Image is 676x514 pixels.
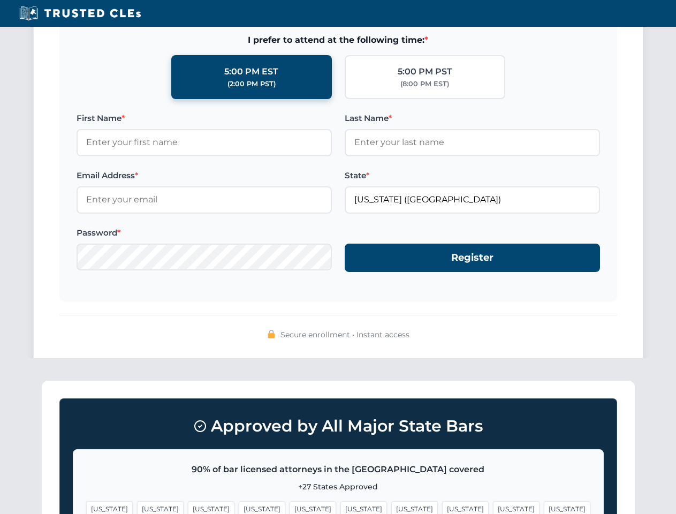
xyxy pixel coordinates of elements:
[77,169,332,182] label: Email Address
[345,112,600,125] label: Last Name
[280,329,409,341] span: Secure enrollment • Instant access
[77,33,600,47] span: I prefer to attend at the following time:
[77,112,332,125] label: First Name
[16,5,144,21] img: Trusted CLEs
[345,186,600,213] input: Florida (FL)
[345,244,600,272] button: Register
[345,169,600,182] label: State
[86,481,590,493] p: +27 States Approved
[227,79,276,89] div: (2:00 PM PST)
[267,330,276,338] img: 🔒
[400,79,449,89] div: (8:00 PM EST)
[398,65,452,79] div: 5:00 PM PST
[86,463,590,477] p: 90% of bar licensed attorneys in the [GEOGRAPHIC_DATA] covered
[77,226,332,239] label: Password
[77,129,332,156] input: Enter your first name
[77,186,332,213] input: Enter your email
[345,129,600,156] input: Enter your last name
[73,412,604,441] h3: Approved by All Major State Bars
[224,65,278,79] div: 5:00 PM EST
